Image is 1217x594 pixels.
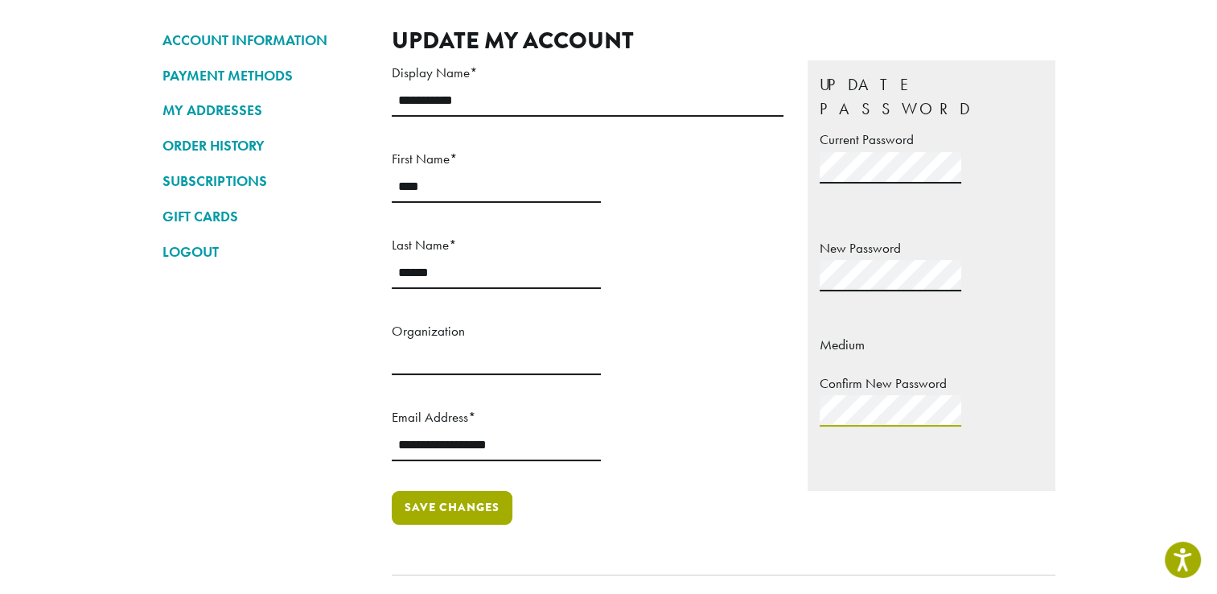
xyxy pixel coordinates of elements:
[820,72,1043,121] legend: Update Password
[162,62,368,89] a: PAYMENT METHODS
[162,238,368,266] a: LOGOUT
[392,60,783,85] label: Display Name
[392,405,601,430] label: Email Address
[392,319,601,344] label: Organization
[162,27,368,54] a: ACCOUNT INFORMATION
[162,132,368,159] a: ORDER HISTORY
[820,236,1043,261] label: New Password
[162,167,368,195] a: SUBSCRIPTIONS
[392,146,601,171] label: First Name
[392,491,512,525] button: Save changes
[162,97,368,124] a: MY ADDRESSES
[820,332,1043,358] div: Medium
[820,371,1043,396] label: Confirm New Password
[820,127,1043,152] label: Current Password
[392,233,601,258] label: Last Name
[162,203,368,230] a: GIFT CARDS
[392,27,1055,55] h2: Update My Account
